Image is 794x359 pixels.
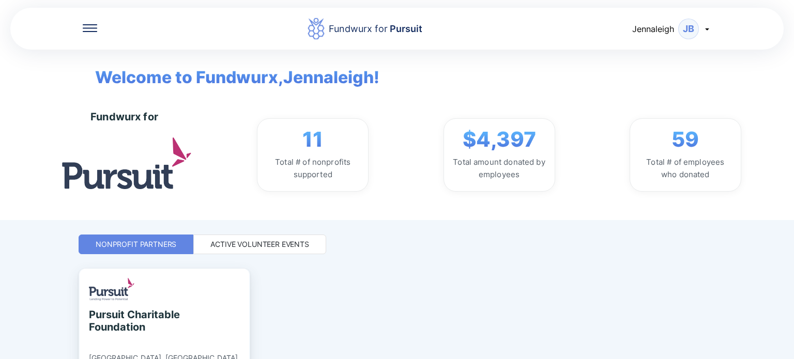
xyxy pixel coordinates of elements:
span: 59 [671,127,699,152]
div: Fundwurx for [90,111,158,123]
div: Nonprofit Partners [96,239,176,249]
span: $4,397 [463,127,536,152]
div: Total # of nonprofits supported [266,156,360,181]
div: JB [678,19,699,39]
div: Total # of employees who donated [638,156,732,181]
span: Jennaleigh [632,24,674,34]
img: logo.jpg [62,137,191,189]
div: Pursuit Charitable Foundation [89,308,184,333]
div: Fundwurx for [329,22,422,36]
div: Active Volunteer Events [210,239,309,249]
div: Total amount donated by employees [452,156,546,181]
span: Welcome to Fundwurx, Jennaleigh ! [80,50,379,90]
span: 11 [302,127,323,152]
span: Pursuit [388,23,422,34]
